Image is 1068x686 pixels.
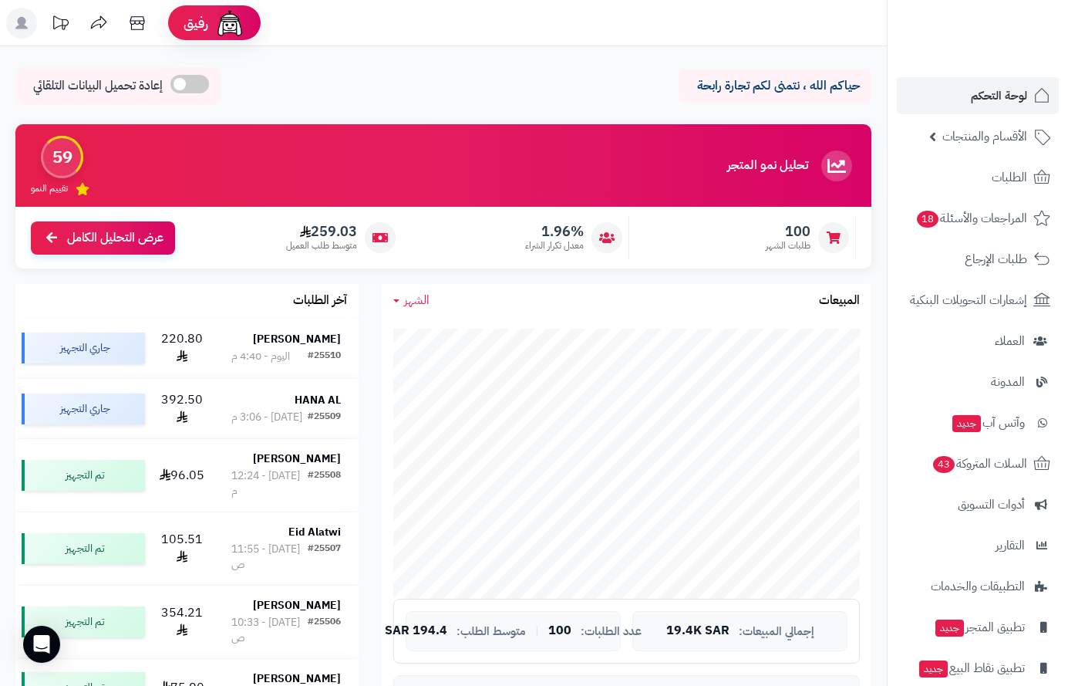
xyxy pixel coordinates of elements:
span: معدل تكرار الشراء [525,239,584,252]
td: 105.51 [151,512,214,585]
div: تم التجهيز [22,460,145,491]
a: التقارير [897,527,1059,564]
span: السلات المتروكة [932,453,1027,475]
a: تطبيق المتجرجديد [897,609,1059,646]
img: logo-2.png [963,36,1053,69]
span: التطبيقات والخدمات [931,576,1025,597]
div: [DATE] - 10:33 ص [231,615,308,646]
p: حياكم الله ، نتمنى لكم تجارة رابحة [690,77,860,95]
span: أدوات التسويق [958,494,1025,515]
span: 19.4K SAR [666,624,729,638]
span: | [535,625,539,637]
strong: HANA AL [295,392,341,408]
a: الطلبات [897,159,1059,196]
span: 43 [933,456,955,473]
span: تطبيق نقاط البيع [918,657,1025,679]
span: الشهر [404,291,430,309]
a: التطبيقات والخدمات [897,568,1059,605]
td: 392.50 [151,379,214,439]
a: الشهر [393,292,430,309]
a: السلات المتروكة43 [897,445,1059,482]
a: إشعارات التحويلات البنكية [897,282,1059,319]
span: تقييم النمو [31,182,68,195]
a: أدوات التسويق [897,486,1059,523]
div: Open Intercom Messenger [23,626,60,663]
strong: [PERSON_NAME] [253,331,341,347]
a: العملاء [897,323,1059,360]
td: 220.80 [151,318,214,378]
div: جاري التجهيز [22,394,145,424]
span: متوسط الطلب: [457,625,526,638]
div: #25509 [308,410,341,425]
span: متوسط طلب العميل [286,239,357,252]
span: 18 [917,211,939,228]
div: #25506 [308,615,341,646]
div: [DATE] - 12:24 م [231,468,308,499]
span: 259.03 [286,223,357,240]
td: 354.21 [151,586,214,658]
span: التقارير [996,535,1025,556]
span: جديد [919,661,948,678]
span: العملاء [995,330,1025,352]
div: #25510 [308,349,341,364]
span: جديد [935,620,964,637]
div: #25508 [308,468,341,499]
span: 100 [548,624,571,638]
a: المراجعات والأسئلة18 [897,200,1059,237]
div: [DATE] - 3:06 م [231,410,302,425]
div: [DATE] - 11:55 ص [231,542,308,573]
span: إجمالي المبيعات: [739,625,814,638]
a: وآتس آبجديد [897,404,1059,441]
td: 96.05 [151,439,214,512]
span: رفيق [184,14,208,32]
span: طلبات الإرجاع [965,248,1027,270]
span: إعادة تحميل البيانات التلقائي [33,77,163,95]
span: 1.96% [525,223,584,240]
a: المدونة [897,363,1059,400]
span: إشعارات التحويلات البنكية [910,289,1027,311]
span: لوحة التحكم [971,85,1027,106]
span: طلبات الشهر [766,239,810,252]
h3: تحليل نمو المتجر [727,159,808,173]
strong: [PERSON_NAME] [253,451,341,467]
a: عرض التحليل الكامل [31,221,175,255]
img: ai-face.png [214,8,245,39]
strong: [PERSON_NAME] [253,597,341,613]
div: اليوم - 4:40 م [231,349,290,364]
span: وآتس آب [951,412,1025,434]
h3: آخر الطلبات [293,294,347,308]
a: تحديثات المنصة [41,8,79,42]
span: جديد [952,415,981,432]
span: الأقسام والمنتجات [942,126,1027,147]
div: تم التجهيز [22,607,145,637]
span: تطبيق المتجر [934,617,1025,638]
strong: Eid Alatwi [288,524,341,540]
span: المراجعات والأسئلة [915,208,1027,229]
span: المدونة [991,371,1025,393]
h3: المبيعات [819,294,860,308]
a: لوحة التحكم [897,77,1059,114]
div: جاري التجهيز [22,333,145,363]
div: #25507 [308,542,341,573]
span: الطلبات [992,167,1027,188]
a: طلبات الإرجاع [897,241,1059,278]
span: 194.4 SAR [385,624,447,638]
span: 100 [766,223,810,240]
span: عرض التحليل الكامل [67,229,163,247]
span: عدد الطلبات: [581,625,642,638]
div: تم التجهيز [22,533,145,564]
